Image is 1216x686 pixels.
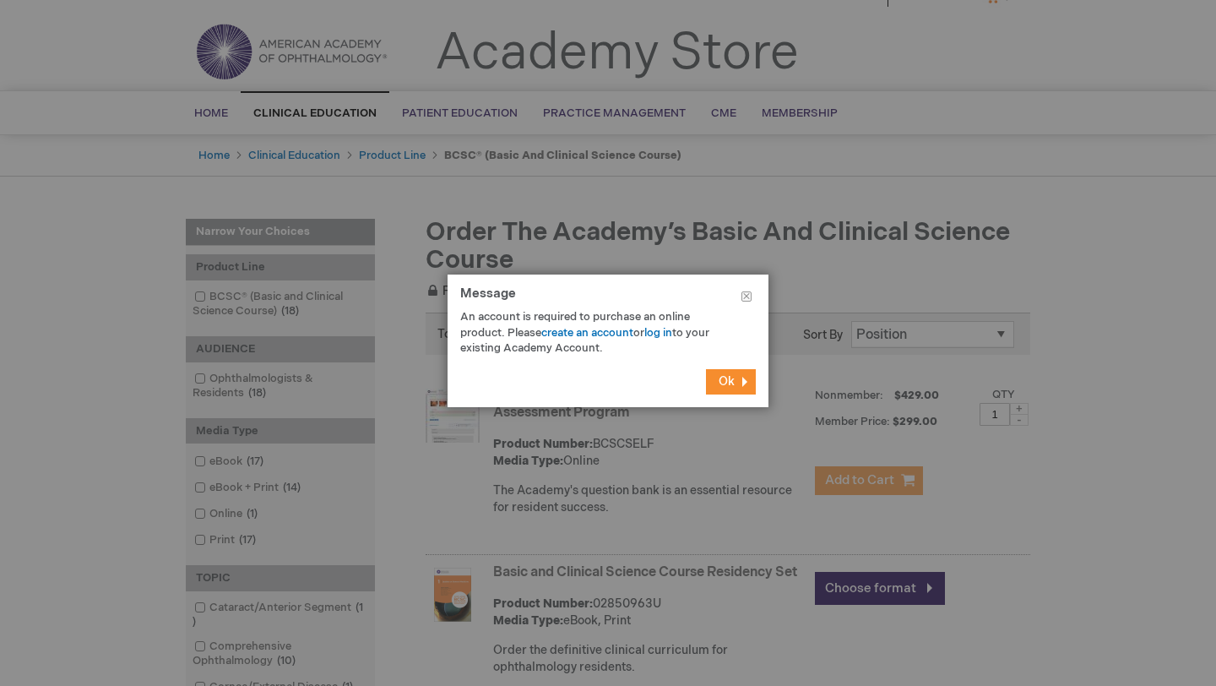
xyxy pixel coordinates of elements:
[706,369,756,395] button: Ok
[541,326,633,340] a: create an account
[460,309,730,357] p: An account is required to purchase an online product. Please or to your existing Academy Account.
[719,374,735,389] span: Ok
[460,287,756,310] h1: Message
[644,326,672,340] a: log in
